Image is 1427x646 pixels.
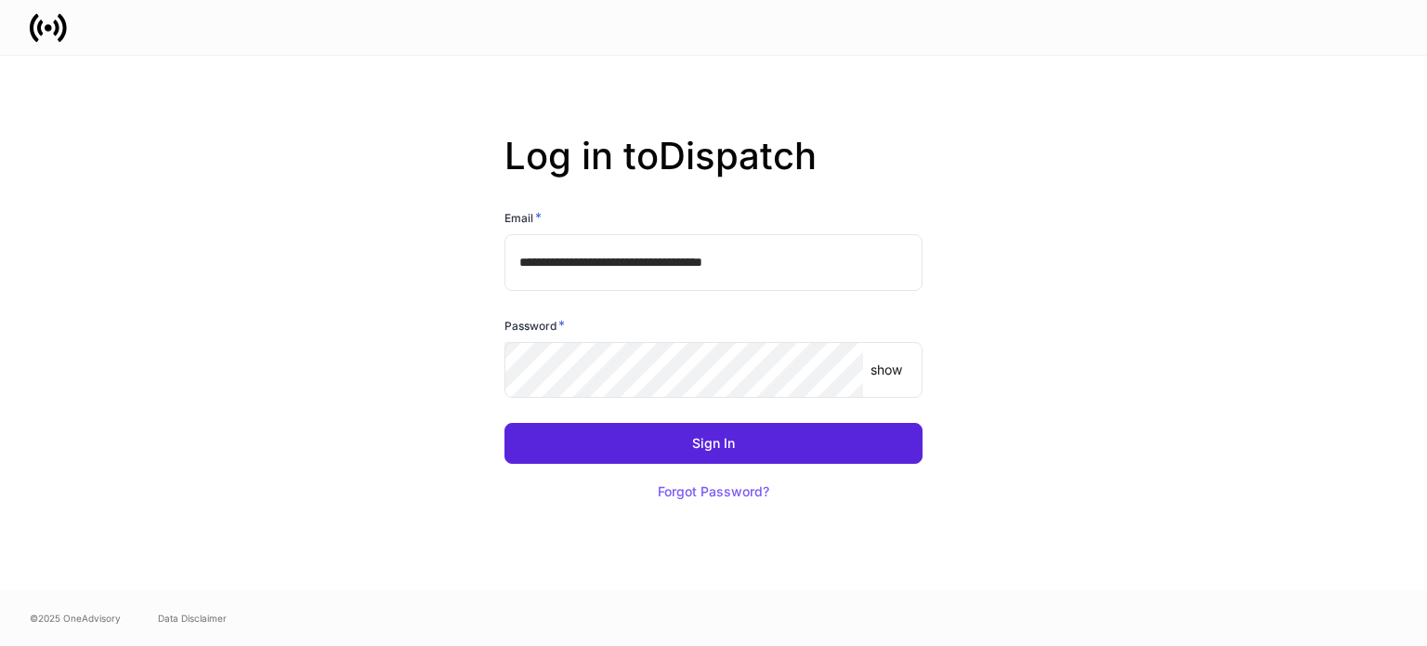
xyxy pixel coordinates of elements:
a: Data Disclaimer [158,611,227,626]
button: Sign In [504,423,923,464]
h6: Password [504,316,565,335]
h2: Log in to Dispatch [504,134,923,208]
div: Forgot Password? [658,485,769,498]
div: Sign In [692,437,735,450]
p: show [871,361,902,379]
h6: Email [504,208,542,227]
span: © 2025 OneAdvisory [30,611,121,626]
button: Forgot Password? [635,471,792,512]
